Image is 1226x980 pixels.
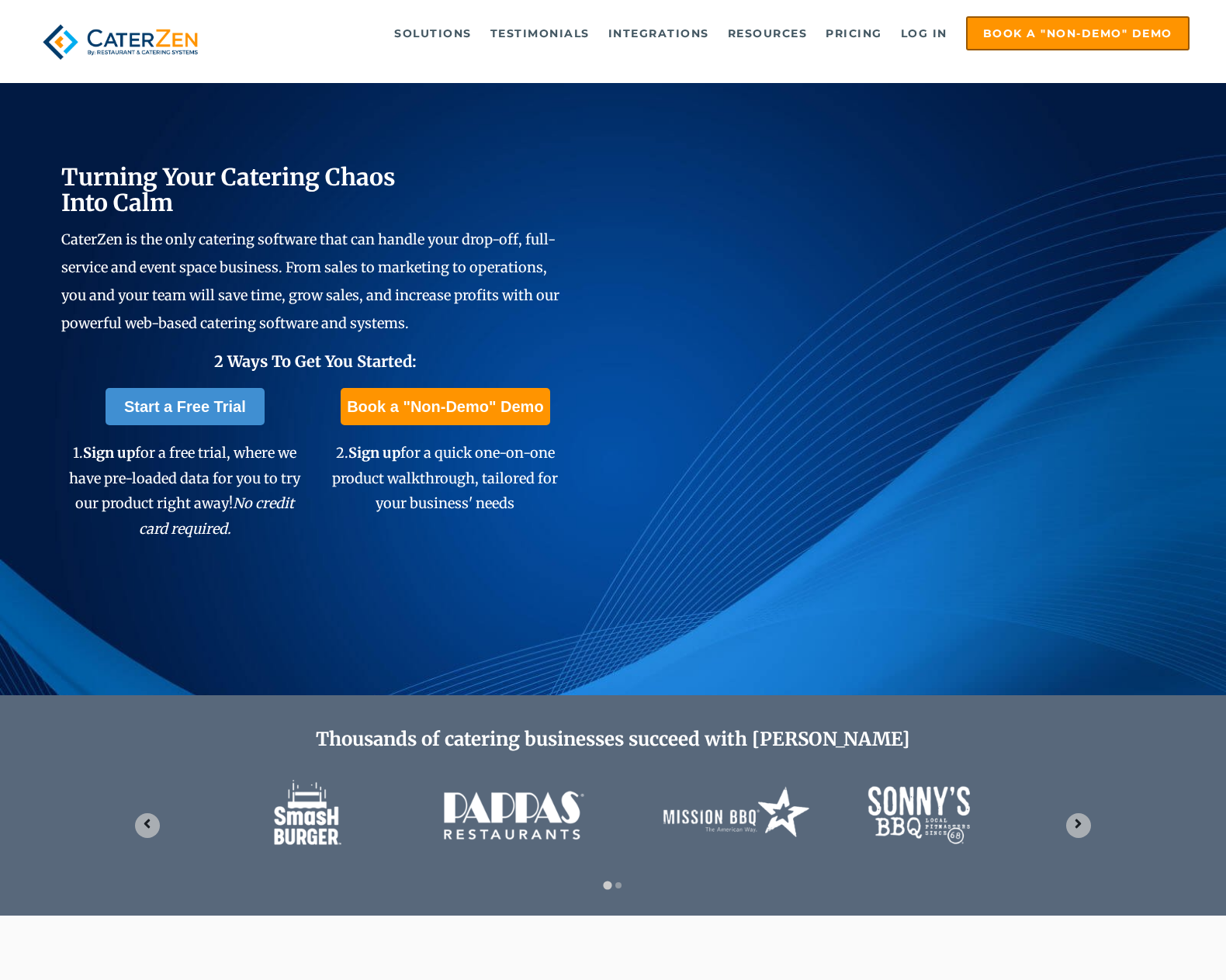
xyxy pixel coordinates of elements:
[386,18,480,49] a: Solutions
[69,444,300,537] span: 1. for a free trial, where we have pre-loaded data for you to try our product right away!
[241,760,985,868] img: caterzen-client-logos-1
[106,388,265,425] a: Start a Free Trial
[893,18,955,49] a: Log in
[83,444,135,462] span: Sign up
[36,16,204,68] img: caterzen
[818,18,890,49] a: Pricing
[123,760,1103,868] div: 1 of 2
[1066,813,1091,838] button: Next slide
[332,444,558,512] span: 2. for a quick one-on-one product walkthrough, tailored for your business' needs
[596,878,630,891] div: Select a slide to show
[348,444,400,462] span: Sign up
[483,18,597,49] a: Testimonials
[603,881,611,889] button: Go to slide 1
[234,16,1189,50] div: Navigation Menu
[123,760,1103,891] section: Image carousel with 2 slides.
[615,882,622,888] button: Go to slide 2
[341,388,549,425] a: Book a "Non-Demo" Demo
[61,230,559,332] span: CaterZen is the only catering software that can handle your drop-off, full-service and event spac...
[601,18,717,49] a: Integrations
[966,16,1190,50] a: Book a "Non-Demo" Demo
[720,18,816,49] a: Resources
[139,494,295,537] em: No credit card required.
[135,813,160,838] button: Go to last slide
[123,729,1103,751] h2: Thousands of catering businesses succeed with [PERSON_NAME]
[61,162,396,217] span: Turning Your Catering Chaos Into Calm
[214,351,417,371] span: 2 Ways To Get You Started:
